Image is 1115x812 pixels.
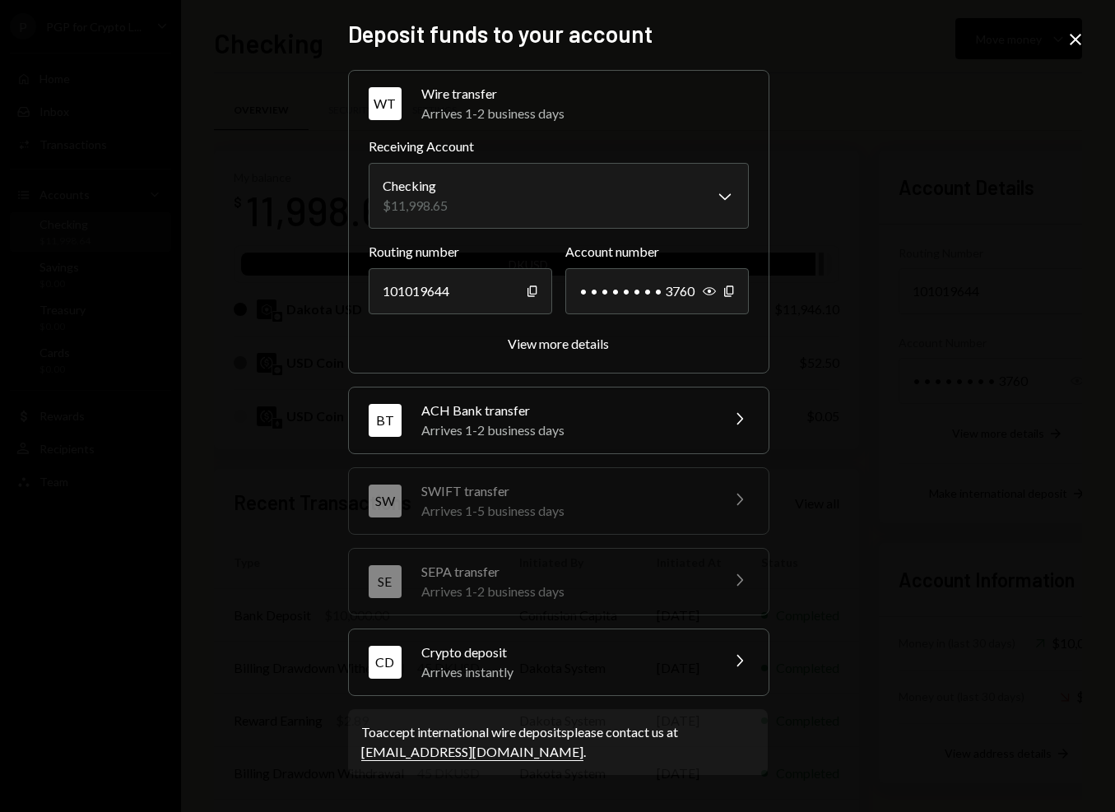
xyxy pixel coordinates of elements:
div: Arrives 1-5 business days [421,501,709,521]
div: Crypto deposit [421,643,709,662]
button: SWSWIFT transferArrives 1-5 business days [349,468,769,534]
div: WTWire transferArrives 1-2 business days [369,137,749,353]
div: SW [369,485,402,517]
div: Wire transfer [421,84,749,104]
div: Arrives 1-2 business days [421,420,709,440]
div: WT [369,87,402,120]
div: 101019644 [369,268,552,314]
button: WTWire transferArrives 1-2 business days [349,71,769,137]
div: SEPA transfer [421,562,709,582]
div: To accept international wire deposits please contact us at . [361,722,755,762]
button: View more details [508,336,609,353]
div: Arrives instantly [421,662,709,682]
button: BTACH Bank transferArrives 1-2 business days [349,387,769,453]
label: Account number [565,242,749,262]
div: ACH Bank transfer [421,401,709,420]
div: BT [369,404,402,437]
label: Receiving Account [369,137,749,156]
a: [EMAIL_ADDRESS][DOMAIN_NAME] [361,744,583,761]
div: • • • • • • • • 3760 [565,268,749,314]
button: SESEPA transferArrives 1-2 business days [349,549,769,615]
h2: Deposit funds to your account [348,18,768,50]
label: Routing number [369,242,552,262]
div: View more details [508,336,609,351]
button: CDCrypto depositArrives instantly [349,629,769,695]
div: CD [369,646,402,679]
div: Arrives 1-2 business days [421,104,749,123]
button: Receiving Account [369,163,749,229]
div: SE [369,565,402,598]
div: SWIFT transfer [421,481,709,501]
div: Arrives 1-2 business days [421,582,709,601]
